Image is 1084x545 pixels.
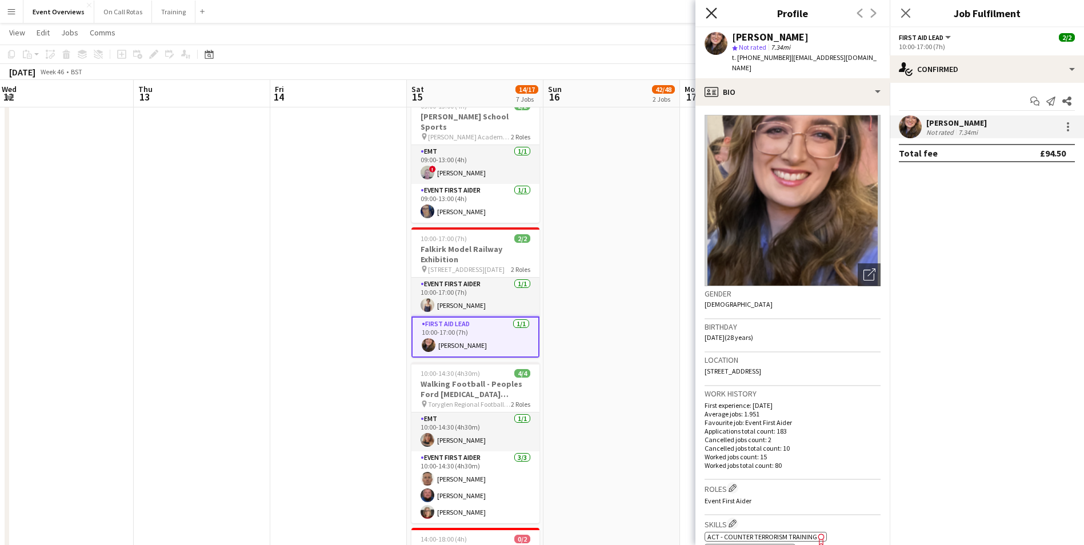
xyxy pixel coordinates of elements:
span: ACT - Counter Terrorism Training [707,532,817,541]
a: Edit [32,25,54,40]
img: Crew avatar or photo [705,115,881,286]
p: Worked jobs total count: 80 [705,461,881,470]
div: Confirmed [890,55,1084,83]
div: 7.34mi [956,128,980,137]
h3: Birthday [705,322,881,332]
span: Event First Aider [705,496,751,505]
div: [PERSON_NAME] [732,32,809,42]
span: 7.34mi [769,43,793,51]
app-card-role: First Aid Lead1/110:00-17:00 (7h)[PERSON_NAME] [411,316,539,358]
app-job-card: 10:00-14:30 (4h30m)4/4Walking Football - Peoples Ford [MEDICAL_DATA] Festival Toryglen Regional F... [411,362,539,523]
span: t. [PHONE_NUMBER] [732,53,791,62]
p: Average jobs: 1.951 [705,410,881,418]
a: Comms [85,25,120,40]
span: 2/2 [514,234,530,243]
span: 0/2 [514,535,530,543]
h3: Walking Football - Peoples Ford [MEDICAL_DATA] Festival [411,379,539,399]
h3: Work history [705,388,881,399]
p: Applications total count: 183 [705,427,881,435]
span: 2/2 [1059,33,1075,42]
button: On Call Rotas [94,1,152,23]
h3: [PERSON_NAME] School Sports [411,111,539,132]
div: 7 Jobs [516,95,538,103]
div: Bio [695,78,890,106]
h3: Profile [695,6,890,21]
h3: Roles [705,482,881,494]
div: Open photos pop-in [858,263,881,286]
span: Not rated [739,43,766,51]
span: | [EMAIL_ADDRESS][DOMAIN_NAME] [732,53,877,72]
span: Toryglen Regional Football Centre [428,400,511,408]
a: Jobs [57,25,83,40]
div: Total fee [899,147,938,159]
h3: Gender [705,288,881,299]
span: 13 [137,90,153,103]
span: 17 [683,90,699,103]
button: First Aid Lead [899,33,953,42]
button: Training [152,1,195,23]
span: 14/17 [515,85,538,94]
h3: Job Fulfilment [890,6,1084,21]
p: Worked jobs count: 15 [705,452,881,461]
app-card-role: Event First Aider3/310:00-14:30 (4h30m)[PERSON_NAME][PERSON_NAME][PERSON_NAME] [411,451,539,523]
app-card-role: EMT1/110:00-14:30 (4h30m)[PERSON_NAME] [411,412,539,451]
span: Jobs [61,27,78,38]
span: 2 Roles [511,265,530,274]
span: View [9,27,25,38]
p: Cancelled jobs count: 2 [705,435,881,444]
span: Mon [685,84,699,94]
p: First experience: [DATE] [705,401,881,410]
span: First Aid Lead [899,33,943,42]
span: Week 46 [38,67,66,76]
span: Sun [548,84,562,94]
span: 10:00-14:30 (4h30m) [421,369,480,378]
span: Sat [411,84,424,94]
span: ! [429,166,436,173]
div: [DATE] [9,66,35,78]
span: Wed [2,84,17,94]
button: Event Overviews [23,1,94,23]
a: View [5,25,30,40]
div: Not rated [926,128,956,137]
app-card-role: Event First Aider1/110:00-17:00 (7h)[PERSON_NAME] [411,278,539,316]
span: 4/4 [514,369,530,378]
span: 2 Roles [511,133,530,141]
p: Favourite job: Event First Aider [705,418,881,427]
span: 42/48 [652,85,675,94]
h3: Location [705,355,881,365]
app-card-role: EMT1/109:00-13:00 (4h)![PERSON_NAME] [411,145,539,184]
div: 2 Jobs [653,95,674,103]
div: BST [71,67,82,76]
span: 10:00-17:00 (7h) [421,234,467,243]
span: [DEMOGRAPHIC_DATA] [705,300,773,308]
p: Cancelled jobs total count: 10 [705,444,881,452]
app-job-card: 10:00-17:00 (7h)2/2Falkirk Model Railway Exhibition [STREET_ADDRESS][DATE]2 RolesEvent First Aide... [411,227,539,358]
span: 15 [410,90,424,103]
app-job-card: 09:00-13:00 (4h)2/2[PERSON_NAME] School Sports [PERSON_NAME] Academy Playing Fields2 RolesEMT1/10... [411,95,539,223]
span: [STREET_ADDRESS][DATE] [428,265,505,274]
span: Edit [37,27,50,38]
div: 10:00-17:00 (7h) [899,42,1075,51]
span: [DATE] (28 years) [705,333,753,342]
div: [PERSON_NAME] [926,118,987,128]
span: 2 Roles [511,400,530,408]
span: Fri [275,84,284,94]
span: [PERSON_NAME] Academy Playing Fields [428,133,511,141]
span: 14:00-18:00 (4h) [421,535,467,543]
div: £94.50 [1040,147,1066,159]
span: 16 [546,90,562,103]
span: Thu [138,84,153,94]
span: [STREET_ADDRESS] [705,367,761,375]
h3: Skills [705,518,881,530]
h3: Falkirk Model Railway Exhibition [411,244,539,265]
span: Comms [90,27,115,38]
app-card-role: Event First Aider1/109:00-13:00 (4h)[PERSON_NAME] [411,184,539,223]
span: 14 [273,90,284,103]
